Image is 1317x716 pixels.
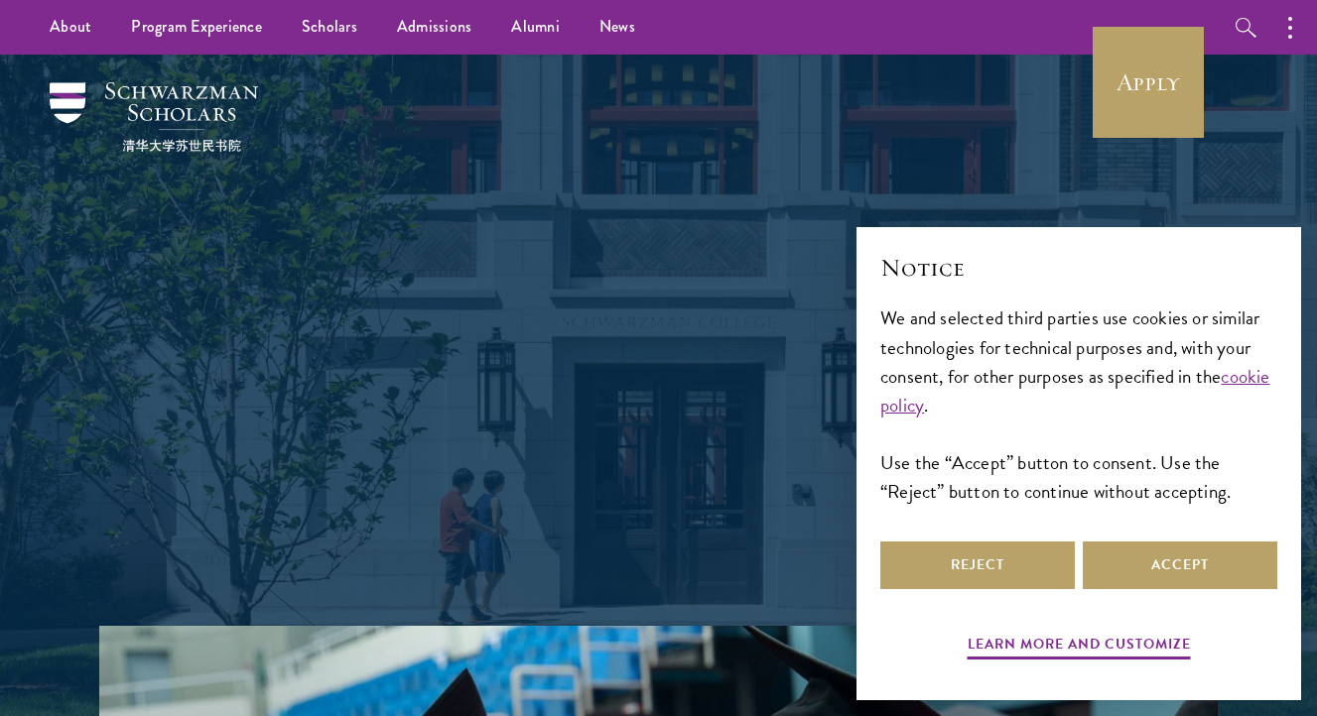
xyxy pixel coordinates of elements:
p: Schwarzman Scholars is a prestigious one-year, fully funded master’s program in global affairs at... [302,309,1016,546]
button: Accept [1083,541,1277,589]
h2: Notice [880,251,1277,285]
a: Apply [1093,27,1204,138]
a: cookie policy [880,362,1270,419]
img: Schwarzman Scholars [50,82,258,152]
button: Learn more and customize [968,632,1191,662]
div: We and selected third parties use cookies or similar technologies for technical purposes and, wit... [880,303,1277,505]
button: Reject [880,541,1075,589]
